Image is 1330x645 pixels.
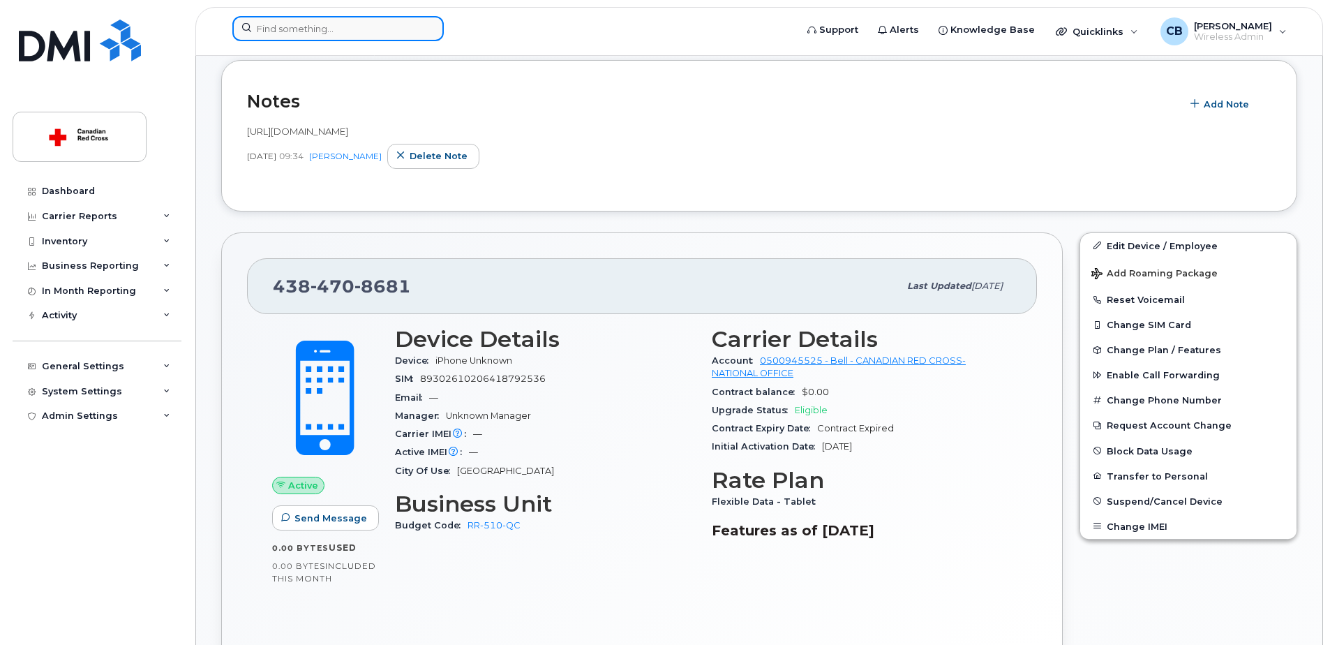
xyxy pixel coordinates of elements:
button: Reset Voicemail [1080,287,1297,312]
span: Device [395,355,435,366]
span: Quicklinks [1073,26,1123,37]
span: Contract Expired [817,423,894,433]
a: Support [798,16,868,44]
span: — [429,392,438,403]
span: Active IMEI [395,447,469,457]
span: Carrier IMEI [395,429,473,439]
h3: Business Unit [395,491,695,517]
span: Change Plan / Features [1107,345,1221,355]
button: Transfer to Personal [1080,464,1297,489]
span: Upgrade Status [712,405,795,415]
span: [GEOGRAPHIC_DATA] [457,466,554,476]
span: Wireless Admin [1194,31,1272,43]
span: Support [819,23,858,37]
button: Send Message [272,505,379,531]
span: — [473,429,482,439]
span: Add Note [1204,98,1249,111]
button: Change IMEI [1080,514,1297,539]
button: Change Phone Number [1080,387,1297,413]
span: Manager [395,410,446,421]
span: Email [395,392,429,403]
span: 438 [273,276,411,297]
h3: Features as of [DATE] [712,522,1012,539]
span: 09:34 [279,150,304,162]
span: Delete note [410,149,468,163]
input: Find something... [232,16,444,41]
button: Suspend/Cancel Device [1080,489,1297,514]
button: Add Note [1181,91,1261,117]
a: 0500945525 - Bell - CANADIAN RED CROSS- NATIONAL OFFICE [712,355,966,378]
span: City Of Use [395,466,457,476]
a: Alerts [868,16,929,44]
span: Suspend/Cancel Device [1107,496,1223,506]
h3: Device Details [395,327,695,352]
button: Enable Call Forwarding [1080,362,1297,387]
div: Quicklinks [1046,17,1148,45]
span: [DATE] [247,150,276,162]
span: 470 [311,276,354,297]
a: [PERSON_NAME] [309,151,382,161]
span: Contract Expiry Date [712,423,817,433]
span: Initial Activation Date [712,441,822,452]
span: Account [712,355,760,366]
span: 0.00 Bytes [272,543,329,553]
button: Delete note [387,144,479,169]
span: 0.00 Bytes [272,561,325,571]
span: 8681 [354,276,411,297]
a: Knowledge Base [929,16,1045,44]
span: Eligible [795,405,828,415]
span: [DATE] [822,441,852,452]
span: Flexible Data - Tablet [712,496,823,507]
span: [DATE] [971,281,1003,291]
span: included this month [272,561,376,584]
span: [URL][DOMAIN_NAME] [247,126,348,137]
span: Alerts [890,23,919,37]
span: used [329,542,357,553]
h3: Carrier Details [712,327,1012,352]
span: Contract balance [712,387,802,397]
h2: Notes [247,91,1174,112]
span: SIM [395,373,420,384]
span: 89302610206418792536 [420,373,546,384]
button: Block Data Usage [1080,438,1297,464]
span: Last updated [907,281,971,291]
span: Add Roaming Package [1091,268,1218,281]
button: Change Plan / Features [1080,337,1297,362]
button: Request Account Change [1080,413,1297,438]
span: CB [1166,23,1183,40]
span: Send Message [294,512,367,525]
span: Budget Code [395,520,468,531]
span: Enable Call Forwarding [1107,370,1220,380]
a: RR-510-QC [468,520,521,531]
span: iPhone Unknown [435,355,512,366]
span: — [469,447,478,457]
a: Edit Device / Employee [1080,233,1297,258]
span: [PERSON_NAME] [1194,20,1272,31]
button: Add Roaming Package [1080,258,1297,287]
span: $0.00 [802,387,829,397]
span: Active [288,479,318,492]
span: Unknown Manager [446,410,531,421]
div: Corinne Burke [1151,17,1297,45]
span: Knowledge Base [950,23,1035,37]
button: Change SIM Card [1080,312,1297,337]
h3: Rate Plan [712,468,1012,493]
